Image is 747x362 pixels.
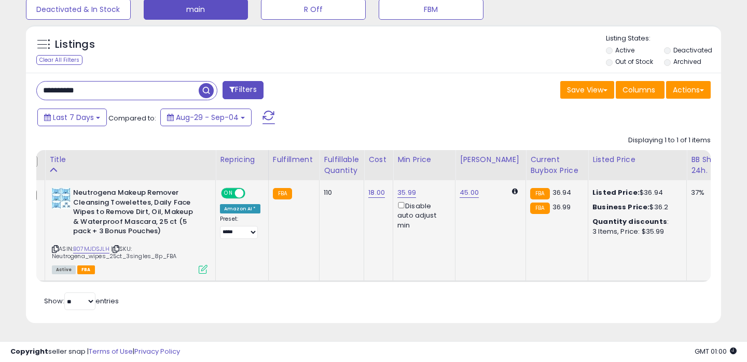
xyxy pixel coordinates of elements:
[176,112,239,123] span: Aug-29 - Sep-04
[73,245,109,253] a: B07MJDSJLH
[52,188,208,273] div: ASIN:
[36,55,82,65] div: Clear All Filters
[530,188,549,199] small: FBA
[592,188,679,197] div: $36.94
[616,81,665,99] button: Columns
[37,109,107,126] button: Last 7 Days
[52,245,176,260] span: | SKU: Neutrogena_wipes_25ct_3singles_8p_FBA
[397,187,416,198] a: 35.99
[273,154,315,165] div: Fulfillment
[220,216,260,239] div: Preset:
[220,204,260,213] div: Amazon AI *
[223,81,263,99] button: Filters
[397,200,447,230] div: Disable auto adjust min
[592,203,679,212] div: $36.2
[628,136,711,145] div: Displaying 1 to 1 of 1 items
[52,265,76,274] span: All listings currently available for purchase on Amazon
[592,187,640,197] b: Listed Price:
[673,46,712,55] label: Deactivated
[530,203,549,214] small: FBA
[368,187,385,198] a: 18.00
[324,154,359,176] div: Fulfillable Quantity
[460,154,521,165] div: [PERSON_NAME]
[55,37,95,52] h5: Listings
[108,113,156,123] span: Compared to:
[244,189,260,198] span: OFF
[615,57,653,66] label: Out of Stock
[552,202,571,212] span: 36.99
[606,34,722,44] p: Listing States:
[691,154,729,176] div: BB Share 24h.
[52,188,71,209] img: 517cKfizmGL._SL40_.jpg
[222,189,235,198] span: ON
[324,188,356,197] div: 110
[77,265,95,274] span: FBA
[530,154,584,176] div: Current Buybox Price
[592,217,679,226] div: :
[615,46,634,55] label: Active
[592,217,667,226] b: Quantity discounts
[560,81,614,99] button: Save View
[73,188,199,239] b: Neutrogena Makeup Remover Cleansing Towelettes, Daily Face Wipes to Remove Dirt, Oil, Makeup & Wa...
[44,296,119,306] span: Show: entries
[89,346,133,356] a: Terms of Use
[10,346,48,356] strong: Copyright
[691,188,725,197] div: 37%
[592,227,679,236] div: 3 Items, Price: $35.99
[592,202,649,212] b: Business Price:
[220,154,264,165] div: Repricing
[53,112,94,123] span: Last 7 Days
[397,154,451,165] div: Min Price
[666,81,711,99] button: Actions
[460,187,479,198] a: 45.00
[368,154,389,165] div: Cost
[160,109,252,126] button: Aug-29 - Sep-04
[695,346,737,356] span: 2025-09-12 01:00 GMT
[10,347,180,357] div: seller snap | |
[622,85,655,95] span: Columns
[49,154,211,165] div: Title
[673,57,701,66] label: Archived
[134,346,180,356] a: Privacy Policy
[592,154,682,165] div: Listed Price
[273,188,292,199] small: FBA
[552,187,572,197] span: 36.94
